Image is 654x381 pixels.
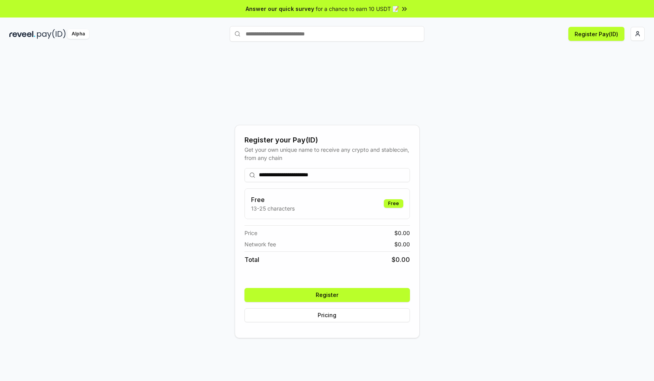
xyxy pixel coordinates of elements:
span: Network fee [244,240,276,248]
span: for a chance to earn 10 USDT 📝 [316,5,399,13]
span: $ 0.00 [392,255,410,264]
h3: Free [251,195,295,204]
span: Total [244,255,259,264]
button: Register [244,288,410,302]
span: $ 0.00 [394,229,410,237]
span: $ 0.00 [394,240,410,248]
div: Get your own unique name to receive any crypto and stablecoin, from any chain [244,146,410,162]
div: Register your Pay(ID) [244,135,410,146]
div: Free [384,199,403,208]
img: pay_id [37,29,66,39]
p: 13-25 characters [251,204,295,212]
div: Alpha [67,29,89,39]
img: reveel_dark [9,29,35,39]
span: Price [244,229,257,237]
button: Pricing [244,308,410,322]
span: Answer our quick survey [246,5,314,13]
button: Register Pay(ID) [568,27,624,41]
